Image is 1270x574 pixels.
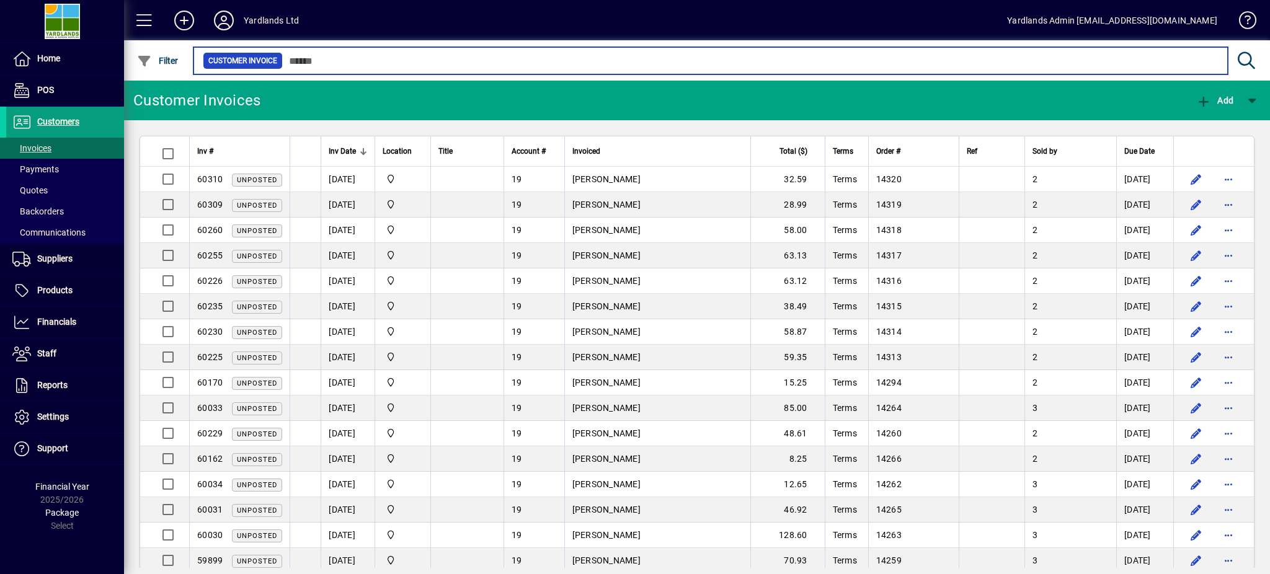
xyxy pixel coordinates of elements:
span: [PERSON_NAME] [572,301,641,311]
td: [DATE] [1116,319,1173,345]
span: 19 [512,174,522,184]
span: Unposted [237,430,277,438]
span: 19 [512,276,522,286]
span: Unposted [237,405,277,413]
button: More options [1219,398,1238,418]
span: Yardlands Limited [383,554,423,567]
td: [DATE] [1116,370,1173,395]
span: Yardlands Limited [383,350,423,364]
div: Invoiced [572,144,743,158]
span: 60170 [197,378,223,387]
span: 60230 [197,327,223,337]
span: Yardlands Limited [383,198,423,211]
span: 14294 [876,378,902,387]
span: Unposted [237,379,277,387]
span: Terms [833,428,857,438]
span: 3 [1032,403,1037,413]
span: 19 [512,200,522,210]
td: 48.61 [750,421,825,446]
a: Knowledge Base [1230,2,1254,43]
span: Inv # [197,144,213,158]
button: More options [1219,550,1238,570]
span: Terms [833,174,857,184]
span: Staff [37,348,56,358]
span: Terms [833,505,857,514]
button: More options [1219,525,1238,545]
span: Suppliers [37,254,73,263]
span: 19 [512,301,522,311]
span: 2 [1032,352,1037,362]
td: [DATE] [321,167,375,192]
span: 19 [512,530,522,540]
span: 2 [1032,225,1037,235]
span: Home [37,53,60,63]
div: Title [438,144,495,158]
span: Yardlands Limited [383,376,423,389]
td: [DATE] [1116,218,1173,243]
span: Title [438,144,453,158]
td: 63.12 [750,268,825,294]
td: [DATE] [321,497,375,523]
a: Settings [6,402,124,433]
span: 19 [512,479,522,489]
span: 3 [1032,505,1037,514]
td: 58.87 [750,319,825,345]
span: 14314 [876,327,902,337]
button: More options [1219,449,1238,469]
button: More options [1219,474,1238,494]
span: Account # [512,144,546,158]
span: 14313 [876,352,902,362]
button: More options [1219,220,1238,240]
div: Due Date [1124,144,1166,158]
span: 19 [512,454,522,464]
span: [PERSON_NAME] [572,454,641,464]
td: 15.25 [750,370,825,395]
span: [PERSON_NAME] [572,327,641,337]
span: Customer Invoice [208,55,277,67]
button: Edit [1186,220,1206,240]
span: Unposted [237,252,277,260]
span: Support [37,443,68,453]
span: 60030 [197,530,223,540]
td: 32.59 [750,167,825,192]
span: 19 [512,327,522,337]
span: 19 [512,403,522,413]
td: [DATE] [321,446,375,472]
a: Support [6,433,124,464]
span: Order # [876,144,900,158]
td: [DATE] [321,370,375,395]
span: Yardlands Limited [383,503,423,516]
span: Financial Year [35,482,89,492]
button: More options [1219,296,1238,316]
span: 60255 [197,250,223,260]
span: Terms [833,403,857,413]
a: Communications [6,222,124,243]
span: Yardlands Limited [383,172,423,186]
td: [DATE] [321,345,375,370]
div: Ref [967,144,1018,158]
span: Terms [833,555,857,565]
button: Edit [1186,500,1206,519]
td: [DATE] [321,218,375,243]
a: Financials [6,307,124,338]
td: [DATE] [1116,472,1173,497]
td: [DATE] [1116,523,1173,548]
span: Inv Date [329,144,356,158]
span: Yardlands Limited [383,274,423,288]
td: [DATE] [321,243,375,268]
td: [DATE] [321,294,375,319]
span: Terms [833,250,857,260]
span: Customers [37,117,79,126]
button: More options [1219,423,1238,443]
span: Location [383,144,412,158]
span: 2 [1032,174,1037,184]
td: [DATE] [1116,345,1173,370]
span: Unposted [237,176,277,184]
td: [DATE] [1116,268,1173,294]
span: [PERSON_NAME] [572,174,641,184]
button: More options [1219,195,1238,214]
span: Unposted [237,303,277,311]
td: [DATE] [1116,243,1173,268]
span: Add [1196,95,1233,105]
td: 12.65 [750,472,825,497]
